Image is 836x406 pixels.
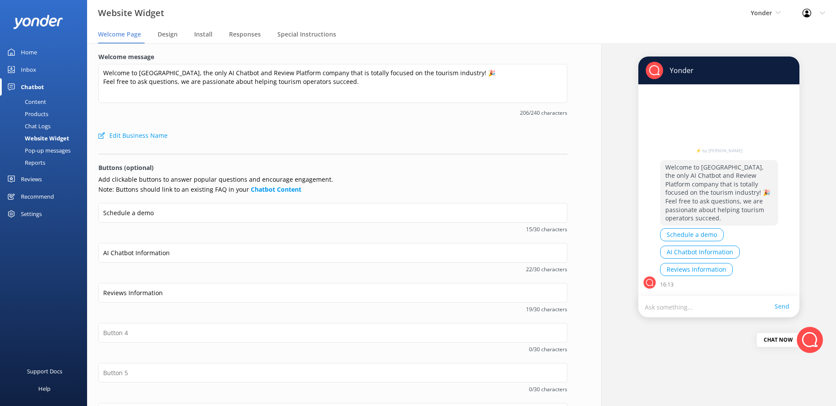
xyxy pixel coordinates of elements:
p: Buttons (optional) [98,163,567,173]
a: ⚡ by [PERSON_NAME] [660,148,778,153]
span: 22/30 characters [98,265,567,273]
div: Home [21,43,37,61]
div: Inbox [21,61,36,78]
img: yonder-white-logo.png [13,15,63,29]
span: Yonder [751,9,772,17]
input: Button 4 [98,323,567,343]
button: Reviews Information [660,263,733,276]
input: Button 3 [98,283,567,303]
div: Website Widget [5,132,69,144]
span: 0/30 characters [98,345,567,353]
button: Edit Business Name [98,127,168,144]
span: Special Instructions [277,30,336,39]
a: Send [775,302,793,311]
div: Chatbot [21,78,44,96]
a: Chat Logs [5,120,87,132]
div: Settings [21,205,42,223]
a: Pop-up messages [5,144,87,156]
a: Products [5,108,87,120]
span: 206/240 characters [98,109,567,117]
span: Welcome Page [98,30,141,39]
div: Recommend [21,188,54,205]
div: Reviews [21,170,42,188]
label: Welcome message [98,52,567,62]
input: Button 2 [98,243,567,263]
a: Content [5,96,87,108]
p: Ask something... [645,303,775,311]
span: Responses [229,30,261,39]
div: Chat Logs [5,120,51,132]
h3: Website Widget [98,6,164,20]
span: 19/30 characters [98,305,567,313]
a: Reports [5,156,87,169]
a: Chatbot Content [251,185,301,193]
p: Add clickable buttons to answer popular questions and encourage engagement. Note: Buttons should ... [98,175,567,194]
span: 0/30 characters [98,385,567,393]
a: Website Widget [5,132,87,144]
span: Design [158,30,178,39]
button: Schedule a demo [660,228,724,241]
input: Button 1 [98,203,567,223]
span: Install [194,30,212,39]
div: Products [5,108,48,120]
p: Yonder [663,66,694,75]
textarea: Welcome to [GEOGRAPHIC_DATA], the only AI Chatbot and Review Platform company that is totally foc... [98,64,567,103]
p: 16:13 [660,280,674,289]
input: Button 5 [98,363,567,383]
div: Content [5,96,46,108]
div: Support Docs [27,363,62,380]
div: Reports [5,156,45,169]
div: Help [38,380,51,397]
div: Chat now [757,333,800,347]
p: Welcome to [GEOGRAPHIC_DATA], the only AI Chatbot and Review Platform company that is totally foc... [660,160,778,226]
button: AI Chatbot Information [660,246,740,259]
div: Pop-up messages [5,144,71,156]
span: 15/30 characters [98,225,567,233]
